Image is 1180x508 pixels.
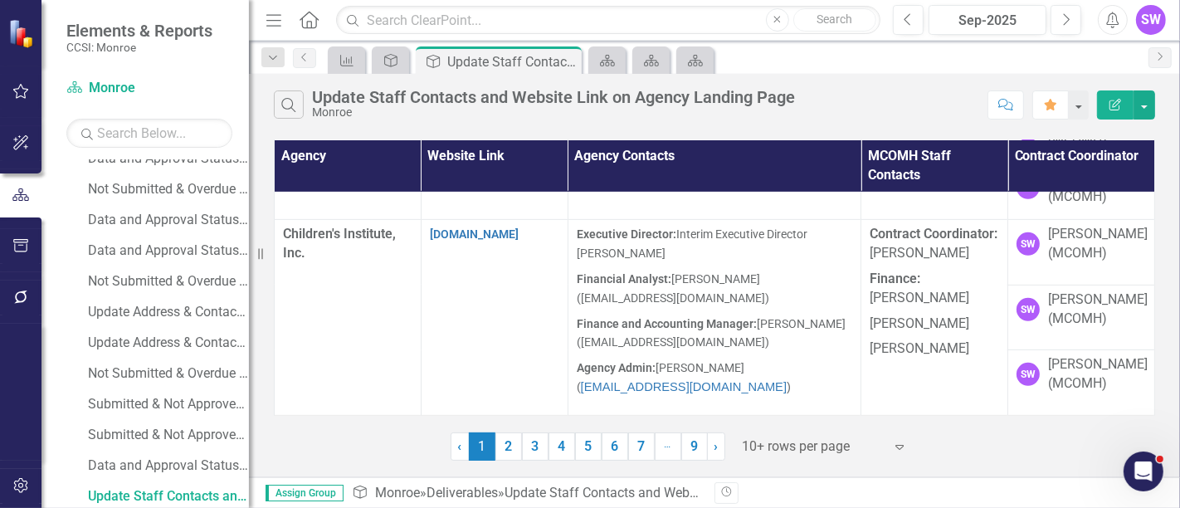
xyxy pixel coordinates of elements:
[84,452,249,479] a: Data and Approval Status Record (Annual Reports)
[427,485,498,501] a: Deliverables
[88,397,249,412] div: Submitted & Not Approved (Financial)
[1124,452,1163,491] iframe: Intercom live chat
[312,88,795,106] div: Update Staff Contacts and Website Link on Agency Landing Page
[575,432,602,461] a: 5
[84,268,249,295] a: Not Submitted & Overdue (CC)
[430,227,519,241] a: [DOMAIN_NAME]
[1008,285,1155,350] td: Double-Click to Edit
[577,317,846,349] span: [PERSON_NAME] ([EMAIL_ADDRESS][DOMAIN_NAME])
[577,272,671,286] strong: Financial Analyst:
[505,485,888,501] div: Update Staff Contacts and Website Link on Agency Landing Page
[469,432,495,461] span: 1
[577,272,769,305] span: [PERSON_NAME] ([EMAIL_ADDRESS][DOMAIN_NAME])
[66,21,212,41] span: Elements & Reports
[870,336,999,362] p: [PERSON_NAME]
[66,79,232,98] a: Monroe
[870,271,920,286] strong: Finance:
[88,335,249,350] div: Update Address & Contacts on Program Landing Page
[84,330,249,356] a: Update Address & Contacts on Program Landing Page
[88,366,249,381] div: Not Submitted & Overdue (Financial)
[84,299,249,325] a: Update Address & Contacts on Program Landing Page (Finance)
[577,227,676,241] strong: Executive Director:
[1008,220,1155,286] td: Double-Click to Edit
[870,266,999,311] p: [PERSON_NAME]
[84,237,249,264] a: Data and Approval Status (Q)
[495,432,522,461] a: 2
[88,305,249,320] div: Update Address & Contacts on Program Landing Page (Finance)
[870,226,997,261] span: [PERSON_NAME]
[312,106,795,119] div: Monroe
[66,119,232,148] input: Search Below...
[1048,225,1148,263] div: [PERSON_NAME] (MCOMH)
[602,432,628,461] a: 6
[283,226,396,261] span: Children's Institute, Inc.
[88,212,249,227] div: Data and Approval Status (M)
[84,391,249,418] a: Submitted & Not Approved (Financial)
[8,18,37,47] img: ClearPoint Strategy
[628,432,655,461] a: 7
[88,182,249,197] div: Not Submitted & Overdue (Addenda)
[870,311,999,337] p: [PERSON_NAME]
[549,432,575,461] a: 4
[1017,363,1040,386] div: SW
[793,8,876,32] button: Search
[84,176,249,203] a: Not Submitted & Overdue (Addenda)
[336,6,880,35] input: Search ClearPoint...
[1048,355,1148,393] div: [PERSON_NAME] (MCOMH)
[88,274,249,289] div: Not Submitted & Overdue (CC)
[66,41,212,54] small: CCSI: Monroe
[421,220,568,416] td: Double-Click to Edit
[817,12,852,26] span: Search
[681,432,708,461] a: 9
[1017,232,1040,256] div: SW
[577,227,807,260] span: Interim Executive Director [PERSON_NAME]
[266,485,344,501] span: Assign Group
[929,5,1046,35] button: Sep-2025
[352,484,702,503] div: » »
[568,220,861,416] td: Double-Click to Edit
[84,422,249,448] a: Submitted & Not Approved (CC)
[577,361,656,374] strong: Agency Admin:
[934,11,1041,31] div: Sep-2025
[84,207,249,233] a: Data and Approval Status (M)
[1017,298,1040,321] div: SW
[577,317,757,330] strong: Finance and Accounting Manager:
[375,485,420,501] a: Monroe
[861,220,1008,416] td: Double-Click to Edit
[581,380,791,393] span: )
[1048,291,1148,329] div: [PERSON_NAME] (MCOMH)
[870,226,997,242] strong: Contract Coordinator:
[522,432,549,461] a: 3
[88,458,249,473] div: Data and Approval Status Record (Annual Reports)
[1008,350,1155,416] td: Double-Click to Edit
[88,427,249,442] div: Submitted & Not Approved (CC)
[447,51,578,72] div: Update Staff Contacts and Website Link on Agency Landing Page
[88,243,249,258] div: Data and Approval Status (Q)
[577,361,791,393] span: [PERSON_NAME] (
[1136,5,1166,35] button: SW
[84,360,249,387] a: Not Submitted & Overdue (Financial)
[714,438,719,454] span: ›
[458,438,462,454] span: ‹
[581,380,787,393] a: [EMAIL_ADDRESS][DOMAIN_NAME]
[88,489,249,504] div: Update Staff Contacts and Website Link on Agency Landing Page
